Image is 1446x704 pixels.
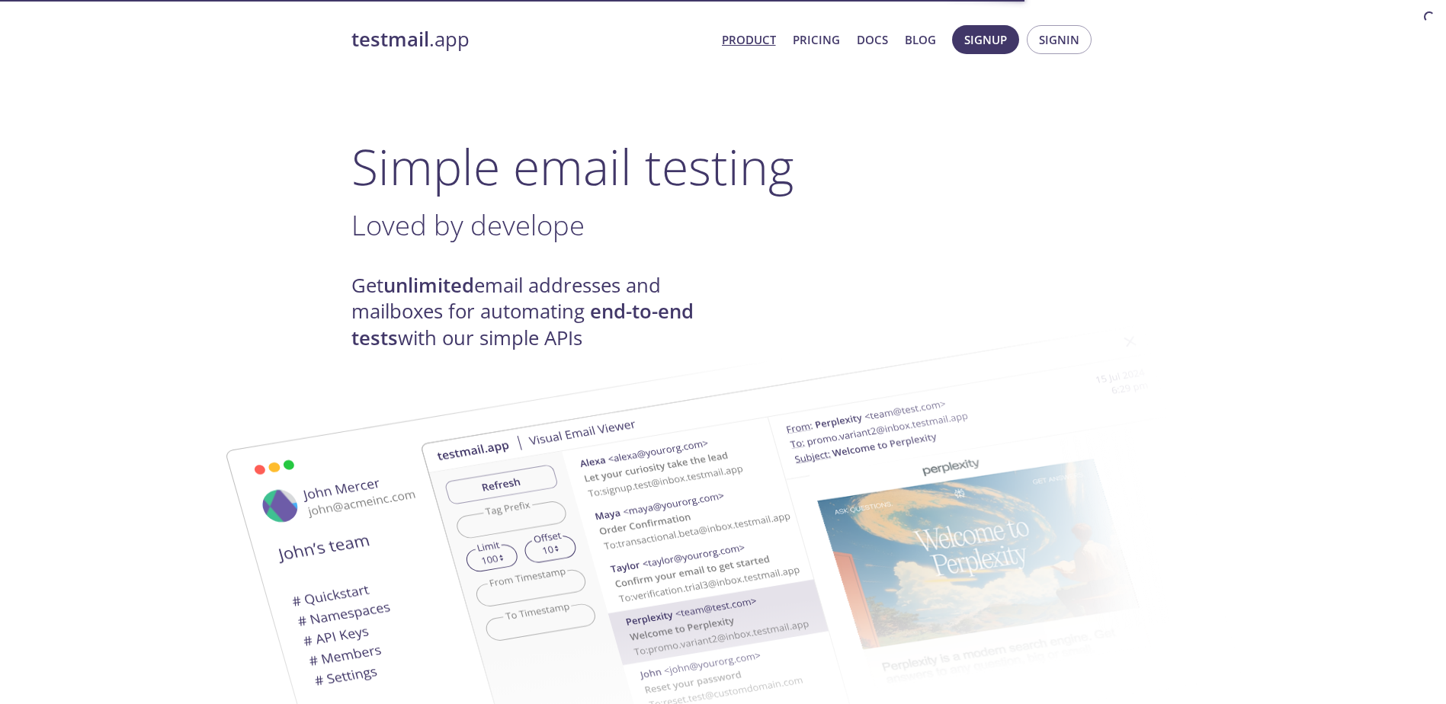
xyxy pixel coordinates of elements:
h1: Simple email testing [351,137,1095,196]
strong: testmail [351,26,429,53]
button: Signup [952,25,1019,54]
button: Signin [1027,25,1092,54]
a: Blog [905,30,936,50]
span: Signup [964,30,1007,50]
h4: Get email addresses and mailboxes for automating with our simple APIs [351,273,723,351]
a: Docs [857,30,888,50]
span: Loved by develope [351,206,585,244]
span: Signin [1039,30,1079,50]
a: Product [722,30,776,50]
a: Pricing [793,30,840,50]
strong: unlimited [383,272,474,299]
a: testmail.app [351,27,710,53]
strong: end-to-end tests [351,298,694,350]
